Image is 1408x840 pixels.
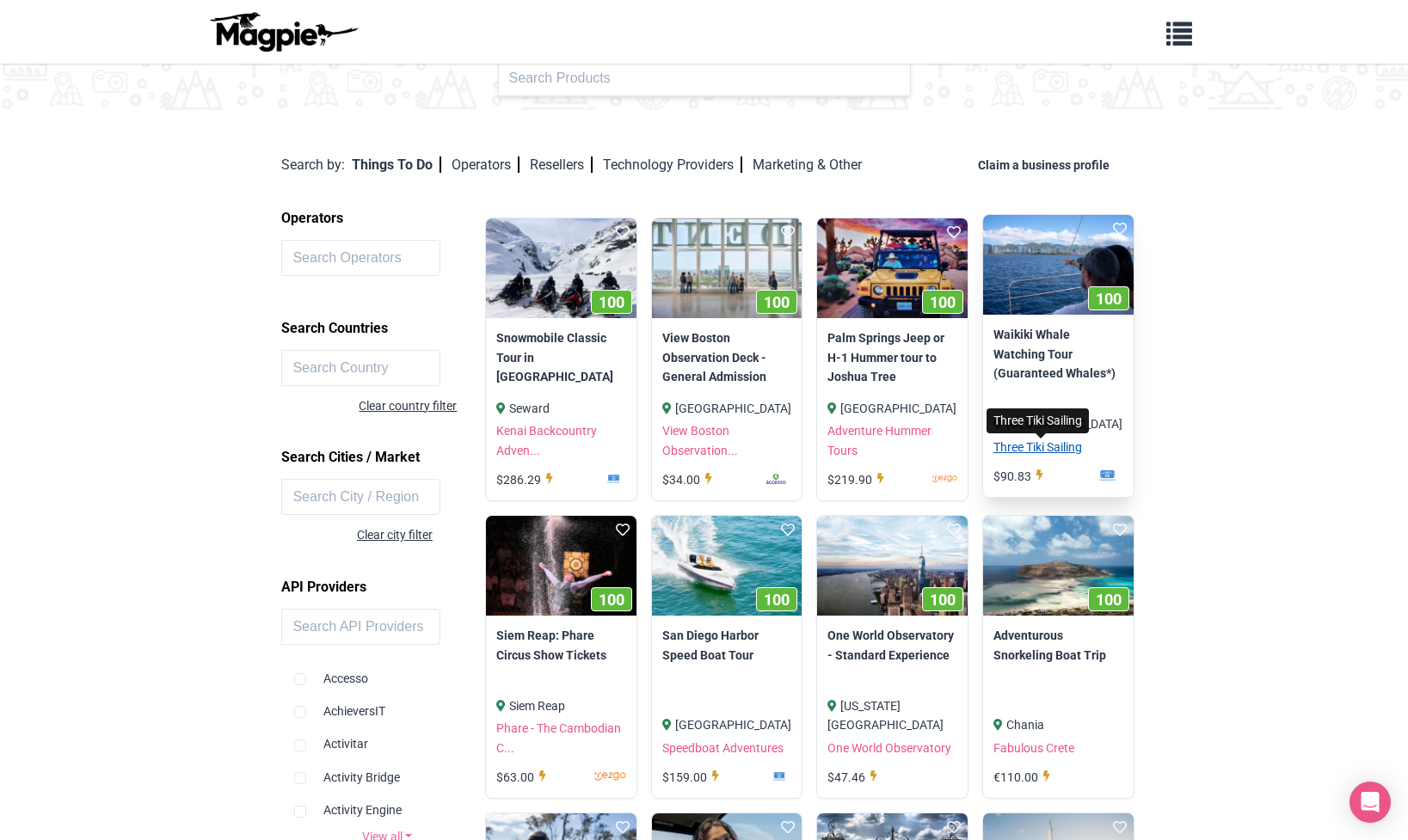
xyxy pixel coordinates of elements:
a: 100 [817,218,968,319]
span: 100 [764,293,790,311]
div: $159.00 [662,768,724,787]
span: 100 [764,591,790,609]
div: [GEOGRAPHIC_DATA] [662,715,792,734]
img: mf1jrhtrrkrdcsvakxwt.svg [558,470,626,487]
span: 100 [1096,290,1122,308]
img: San Diego Harbor Speed Boat Tour image [652,516,802,616]
div: Accesso [294,655,480,688]
a: 100 [983,516,1134,616]
input: Search Country [281,350,440,386]
a: Operators [452,156,520,173]
a: 100 [486,218,636,319]
img: jnlrevnfoudwrkxojroq.svg [551,768,626,785]
img: Adventurous Snorkeling Boat Trip image [983,516,1134,616]
h2: API Providers [281,573,493,602]
h2: Search Countries [281,314,493,343]
input: Search Products [498,60,911,96]
img: Snowmobile Classic Tour in Kenai Fjords National Park image [486,218,636,319]
a: San Diego Harbor Speed Boat Tour [662,626,792,665]
a: 100 [486,516,636,616]
div: $219.90 [827,470,889,489]
a: 100 [817,516,968,616]
h2: Operators [281,204,493,233]
div: AchieversIT [294,688,480,720]
a: Adventure Hummer Tours [827,424,931,457]
div: Three Tiki Sailing [987,408,1089,433]
img: Waikiki Whale Watching Tour (Guaranteed Whales*) image [983,215,1134,316]
div: Siem Reap [496,696,626,715]
div: $90.83 [993,467,1048,486]
a: View Boston Observation Deck - General Admission [662,328,792,386]
a: 100 [652,516,802,616]
span: 100 [930,293,956,311]
div: Clear country filter [359,396,493,415]
div: [GEOGRAPHIC_DATA] [827,399,957,418]
img: mf1jrhtrrkrdcsvakxwt.svg [1048,467,1123,484]
div: Activitar [294,720,480,753]
div: Activity Bridge [294,754,480,787]
a: Three Tiki Sailing [993,440,1082,454]
div: Chania [993,715,1123,734]
a: Snowmobile Classic Tour in [GEOGRAPHIC_DATA] [496,328,626,386]
a: Kenai Backcountry Adven... [496,424,597,457]
span: 100 [1096,591,1122,609]
img: logo-ab69f6fb50320c5b225c76a69d11143b.png [206,11,360,52]
div: $286.29 [496,470,558,489]
a: Things To Do [352,156,441,173]
div: Clear city filter [281,525,433,544]
a: Speedboat Adventures [662,741,784,755]
div: Search by: [281,154,345,176]
a: Waikiki Whale Watching Tour (Guaranteed Whales*) [993,325,1123,383]
img: One World Observatory - Standard Experience image [817,516,968,616]
input: Search API Providers [281,609,440,645]
div: Open Intercom Messenger [1350,782,1391,823]
div: Seward [496,399,626,418]
input: Search City / Region [281,479,440,515]
img: mf1jrhtrrkrdcsvakxwt.svg [724,768,792,785]
div: $47.46 [827,768,882,787]
img: Palm Springs Jeep or H-1 Hummer tour to Joshua Tree image [817,218,968,319]
div: $34.00 [662,470,717,489]
img: jnlrevnfoudwrkxojroq.svg [889,470,957,487]
img: Siem Reap: Phare Circus Show Tickets image [486,516,636,616]
a: Marketing & Other [753,156,862,173]
div: $63.00 [496,768,551,787]
div: [GEOGRAPHIC_DATA] [662,399,792,418]
h2: Search Cities / Market [281,443,493,472]
a: 100 [652,218,802,319]
span: 100 [599,591,624,609]
img: View Boston Observation Deck - General Admission image [652,218,802,319]
a: Resellers [530,156,593,173]
a: Technology Providers [603,156,742,173]
a: 100 [983,215,1134,316]
div: [US_STATE][GEOGRAPHIC_DATA] [827,696,957,735]
a: Claim a business profile [978,158,1116,172]
span: 100 [599,293,624,311]
div: €110.00 [993,768,1055,787]
a: View Boston Observation... [662,424,738,457]
div: Activity Engine [294,787,480,819]
a: One World Observatory - Standard Experience [827,626,957,665]
span: 100 [930,591,956,609]
a: Fabulous Crete [993,741,1074,755]
img: rfmmbjnnyrazl4oou2zc.svg [717,470,792,487]
a: One World Observatory [827,741,951,755]
a: Phare - The Cambodian C... [496,721,621,754]
a: Adventurous Snorkeling Boat Trip [993,626,1123,665]
input: Search Operators [281,240,440,276]
a: Palm Springs Jeep or H-1 Hummer tour to Joshua Tree [827,328,957,386]
a: Siem Reap: Phare Circus Show Tickets [496,626,626,665]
